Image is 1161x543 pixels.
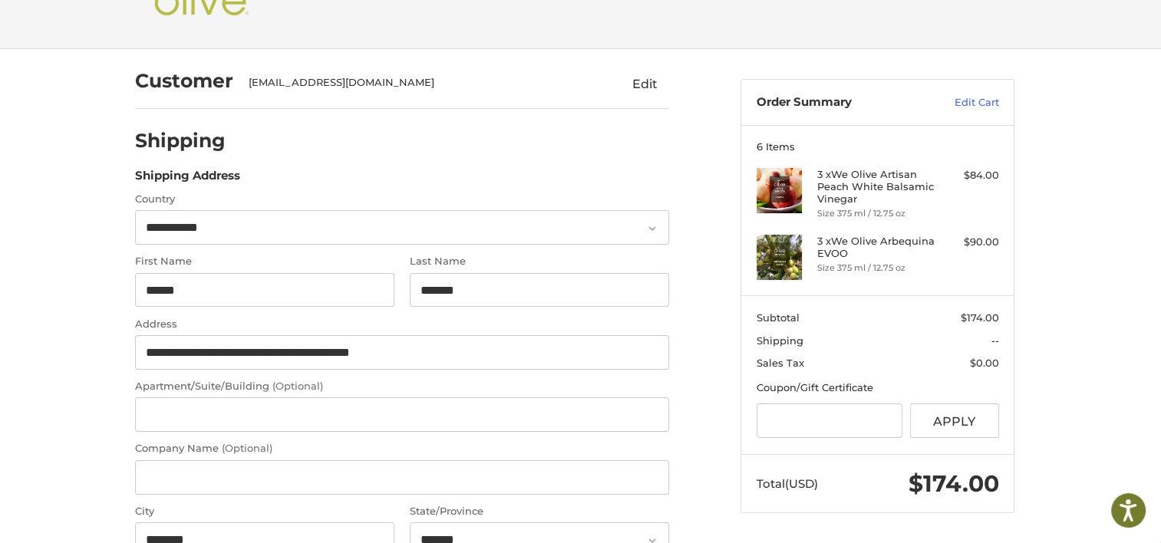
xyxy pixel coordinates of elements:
li: Size 375 ml / 12.75 oz [817,262,935,275]
label: State/Province [410,504,669,519]
h2: Customer [135,69,233,93]
label: Address [135,317,669,332]
span: -- [991,334,999,347]
input: Gift Certificate or Coupon Code [757,403,903,438]
button: Apply [910,403,999,438]
h3: 6 Items [757,140,999,153]
button: Open LiveChat chat widget [176,20,195,38]
span: $174.00 [961,311,999,324]
small: (Optional) [222,442,272,454]
h4: 3 x We Olive Arbequina EVOO [817,235,935,260]
label: Last Name [410,254,669,269]
span: $174.00 [909,469,999,498]
h2: Shipping [135,129,226,153]
li: Size 375 ml / 12.75 oz [817,207,935,220]
a: Edit Cart [922,95,999,110]
span: Subtotal [757,311,800,324]
span: $0.00 [970,357,999,369]
label: First Name [135,254,394,269]
label: Country [135,192,669,207]
label: Company Name [135,441,669,456]
div: $90.00 [938,235,999,250]
p: We're away right now. Please check back later! [21,23,173,35]
span: Sales Tax [757,357,804,369]
button: Edit [620,71,669,96]
legend: Shipping Address [135,167,240,192]
label: Apartment/Suite/Building [135,379,669,394]
h3: Order Summary [757,95,922,110]
div: Coupon/Gift Certificate [757,380,999,396]
div: [EMAIL_ADDRESS][DOMAIN_NAME] [249,75,591,90]
span: Shipping [757,334,803,347]
small: (Optional) [272,380,323,392]
label: City [135,504,394,519]
span: Total (USD) [757,476,818,491]
h4: 3 x We Olive Artisan Peach White Balsamic Vinegar [817,168,935,206]
div: $84.00 [938,168,999,183]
